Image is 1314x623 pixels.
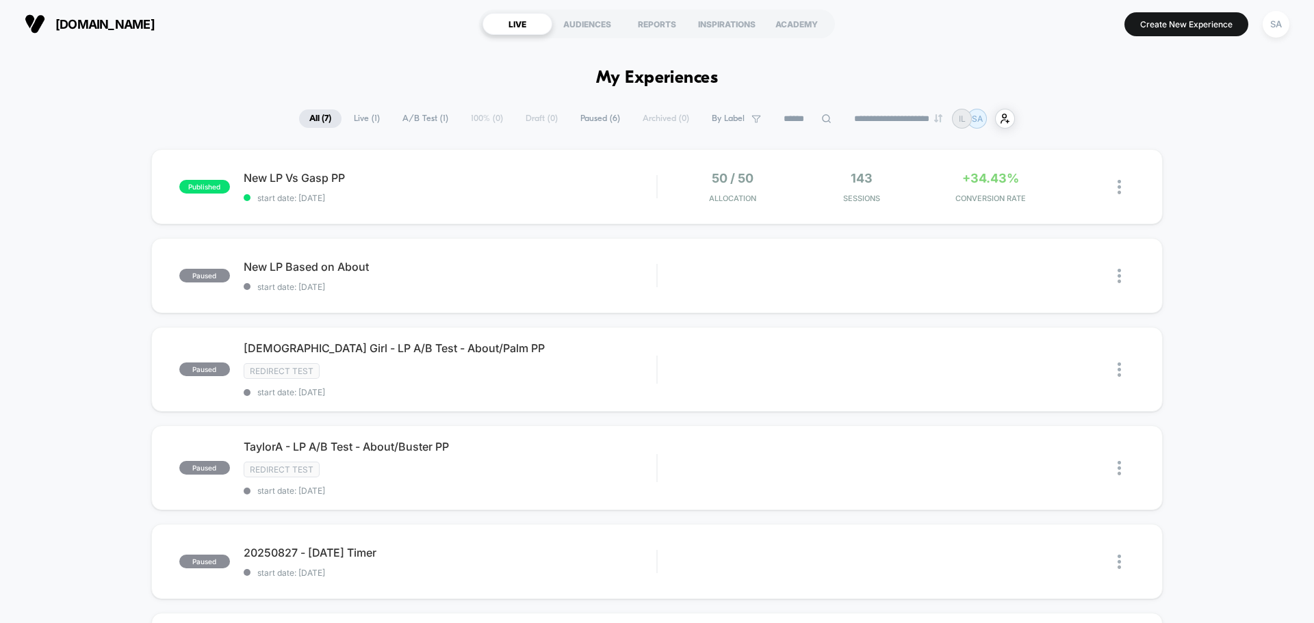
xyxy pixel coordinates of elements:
[712,114,745,124] span: By Label
[596,68,719,88] h1: My Experiences
[712,171,753,185] span: 50 / 50
[244,440,656,453] span: TaylorA - LP A/B Test - About/Buster PP
[299,109,342,128] span: All ( 7 )
[692,13,762,35] div: INSPIRATIONS
[1118,461,1121,475] img: close
[179,555,230,568] span: paused
[21,13,159,35] button: [DOMAIN_NAME]
[622,13,692,35] div: REPORTS
[392,109,459,128] span: A/B Test ( 1 )
[179,362,230,376] span: paused
[244,486,656,496] span: start date: [DATE]
[1118,362,1121,377] img: close
[244,341,656,355] span: [DEMOGRAPHIC_DATA] Girl - LP A/B Test - About/Palm PP
[801,194,923,203] span: Sessions
[244,171,656,185] span: New LP Vs Gasp PP
[244,546,656,559] span: 20250827 - [DATE] Timer
[552,13,622,35] div: AUDIENCES
[55,17,155,31] span: [DOMAIN_NAME]
[570,109,630,128] span: Paused ( 6 )
[1124,12,1248,36] button: Create New Experience
[179,269,230,282] span: paused
[25,14,45,34] img: Visually logo
[1118,269,1121,283] img: close
[962,171,1019,185] span: +34.43%
[244,462,320,477] span: Redirect Test
[709,194,756,203] span: Allocation
[929,194,1052,203] span: CONVERSION RATE
[482,13,552,35] div: LIVE
[851,171,873,185] span: 143
[1118,555,1121,569] img: close
[1259,10,1293,38] button: SA
[762,13,832,35] div: ACADEMY
[244,363,320,379] span: Redirect Test
[1118,180,1121,194] img: close
[244,282,656,292] span: start date: [DATE]
[244,568,656,578] span: start date: [DATE]
[344,109,390,128] span: Live ( 1 )
[959,114,966,124] p: IL
[244,387,656,397] span: start date: [DATE]
[244,260,656,274] span: New LP Based on About
[934,114,942,122] img: end
[244,193,656,203] span: start date: [DATE]
[179,461,230,475] span: paused
[179,180,230,194] span: published
[972,114,983,124] p: SA
[1263,11,1289,38] div: SA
